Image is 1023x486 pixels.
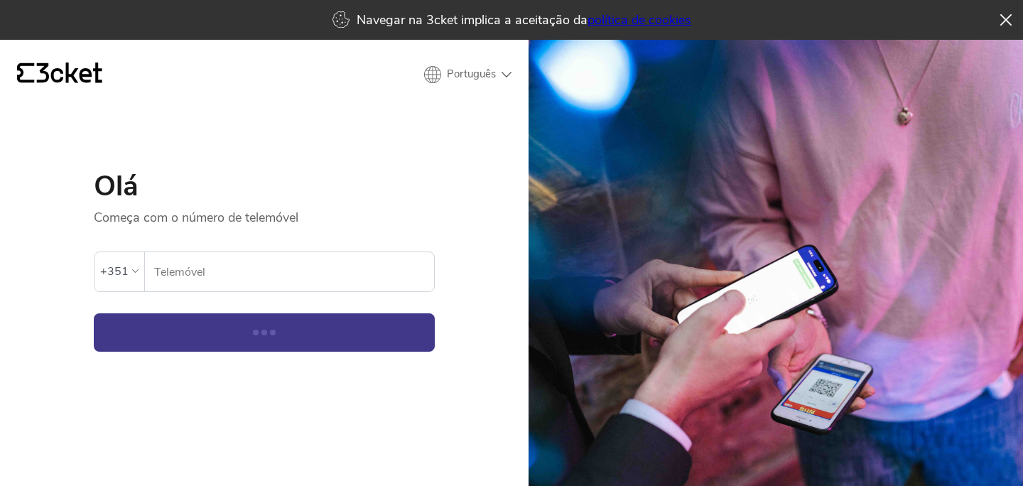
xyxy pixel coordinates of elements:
[145,252,434,292] label: Telemóvel
[17,63,34,83] g: {' '}
[17,63,102,87] a: {' '}
[94,313,435,352] button: Continuar
[153,252,434,291] input: Telemóvel
[94,172,435,200] h1: Olá
[588,11,691,28] a: política de cookies
[357,11,691,28] p: Navegar na 3cket implica a aceitação da
[94,200,435,226] p: Começa com o número de telemóvel
[100,261,129,282] div: +351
